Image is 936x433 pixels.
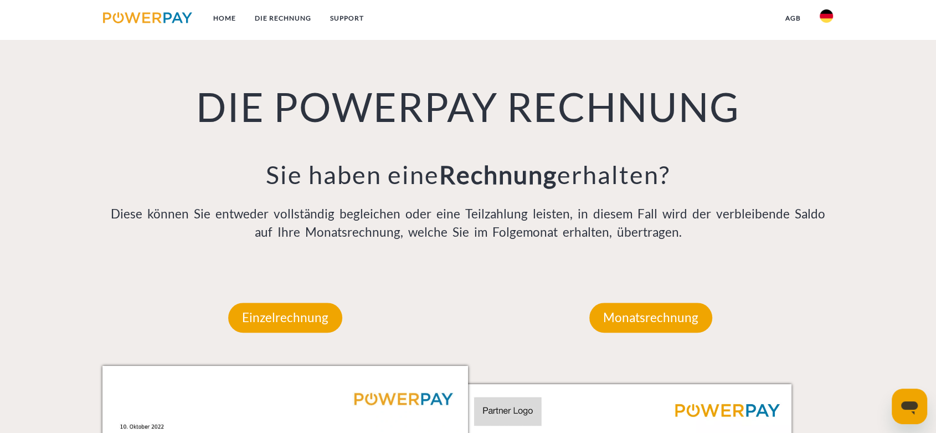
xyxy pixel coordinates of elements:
h3: Sie haben eine erhalten? [102,159,834,190]
img: de [820,9,833,23]
h1: DIE POWERPAY RECHNUNG [102,81,834,131]
a: agb [776,8,810,28]
iframe: Schaltfläche zum Öffnen des Messaging-Fensters [892,389,927,424]
img: logo-powerpay.svg [103,12,192,23]
b: Rechnung [439,160,557,190]
p: Monatsrechnung [589,303,712,333]
a: SUPPORT [321,8,373,28]
a: Home [204,8,245,28]
p: Diese können Sie entweder vollständig begleichen oder eine Teilzahlung leisten, in diesem Fall wi... [102,205,834,242]
p: Einzelrechnung [228,303,342,333]
a: DIE RECHNUNG [245,8,321,28]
